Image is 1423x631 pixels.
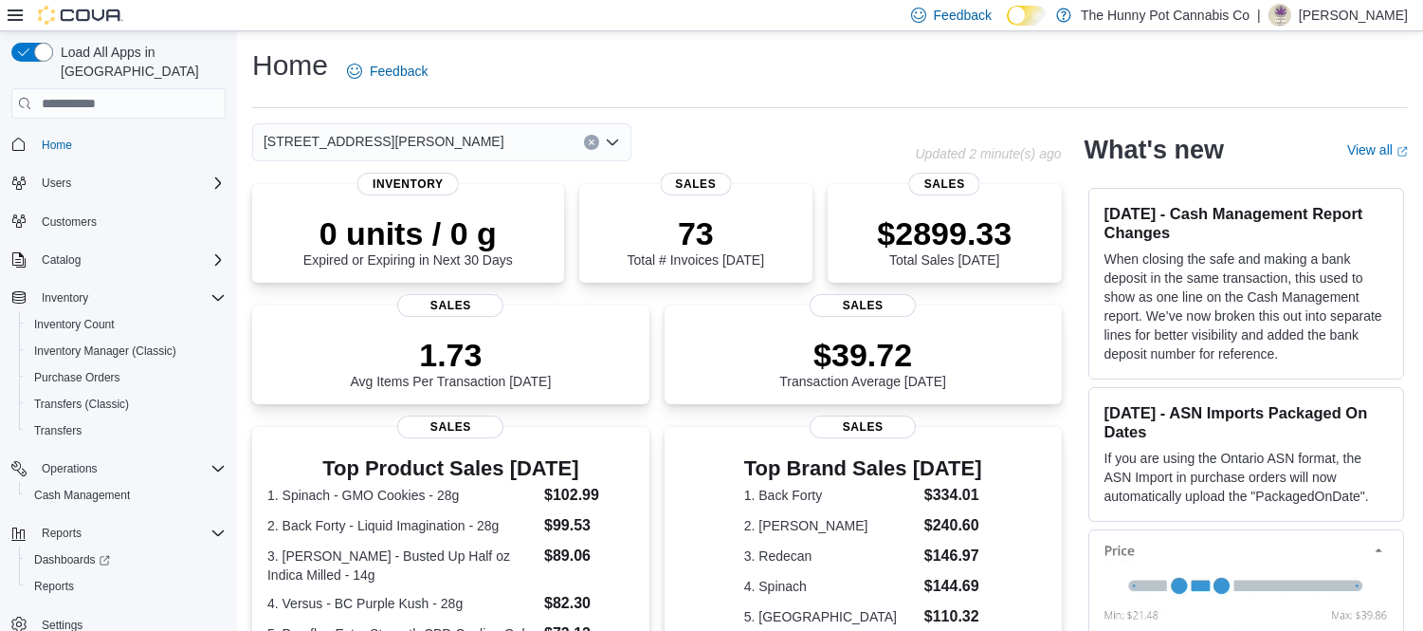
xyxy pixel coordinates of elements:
[1081,4,1250,27] p: The Hunny Pot Cannabis Co
[877,214,1012,268] div: Total Sales [DATE]
[42,138,72,153] span: Home
[34,172,79,195] button: Users
[584,135,599,150] button: Clear input
[34,522,89,545] button: Reports
[27,419,89,442] a: Transfers
[4,455,233,482] button: Operations
[267,516,537,535] dt: 2. Back Forty - Liquid Imagination - 28g
[1257,4,1261,27] p: |
[924,575,982,598] dd: $144.69
[909,173,980,195] span: Sales
[27,548,226,571] span: Dashboards
[924,514,982,537] dd: $240.60
[27,419,226,442] span: Transfers
[34,287,226,309] span: Inventory
[42,252,81,268] span: Catalog
[34,488,130,503] span: Cash Management
[744,577,917,596] dt: 4. Spinach
[544,484,634,507] dd: $102.99
[744,516,917,535] dt: 2. [PERSON_NAME]
[1299,4,1408,27] p: [PERSON_NAME]
[252,46,328,84] h1: Home
[1007,6,1047,26] input: Dark Mode
[628,214,764,268] div: Total # Invoices [DATE]
[34,317,115,332] span: Inventory Count
[744,547,917,566] dt: 3. Redecan
[19,364,233,391] button: Purchase Orders
[924,605,982,628] dd: $110.32
[1104,449,1388,506] p: If you are using the Ontario ASN format, the ASN Import in purchase orders will now automatically...
[27,313,122,336] a: Inventory Count
[42,461,98,476] span: Operations
[27,575,82,598] a: Reports
[34,522,226,545] span: Reports
[924,545,982,567] dd: $146.97
[38,6,123,25] img: Cova
[267,457,634,480] h3: Top Product Sales [DATE]
[605,135,620,150] button: Open list of options
[350,336,551,389] div: Avg Items Per Transaction [DATE]
[4,130,233,158] button: Home
[19,391,233,418] button: Transfers (Classic)
[27,313,226,336] span: Inventory Count
[4,170,233,196] button: Users
[1104,403,1388,441] h3: [DATE] - ASN Imports Packaged On Dates
[27,548,118,571] a: Dashboards
[34,457,105,480] button: Operations
[303,214,513,252] p: 0 units / 0 g
[1268,4,1291,27] div: Suzi Strand
[19,338,233,364] button: Inventory Manager (Classic)
[1085,135,1224,165] h2: What's new
[264,130,504,153] span: [STREET_ADDRESS][PERSON_NAME]
[53,43,226,81] span: Load All Apps in [GEOGRAPHIC_DATA]
[34,343,176,359] span: Inventory Manager (Classic)
[544,545,634,567] dd: $89.06
[370,62,428,81] span: Feedback
[34,210,226,233] span: Customers
[4,208,233,235] button: Customers
[42,526,82,541] span: Reports
[628,214,764,252] p: 73
[4,285,233,311] button: Inventory
[544,592,634,615] dd: $82.30
[339,52,435,90] a: Feedback
[660,173,731,195] span: Sales
[34,579,74,594] span: Reports
[27,366,128,389] a: Purchase Orders
[34,249,88,271] button: Catalog
[924,484,982,507] dd: $334.01
[350,336,551,374] p: 1.73
[27,340,184,362] a: Inventory Manager (Classic)
[1104,204,1388,242] h3: [DATE] - Cash Management Report Changes
[34,249,226,271] span: Catalog
[27,484,226,507] span: Cash Management
[267,594,537,613] dt: 4. Versus - BC Purple Kush - 28g
[1104,250,1388,363] p: When closing the safe and making a bank deposit in the same transaction, this used to show as one...
[19,482,233,509] button: Cash Management
[877,214,1012,252] p: $2899.33
[42,214,97,230] span: Customers
[744,607,917,626] dt: 5. [GEOGRAPHIC_DATA]
[357,173,459,195] span: Inventory
[397,416,503,438] span: Sales
[267,486,537,505] dt: 1. Spinach - GMO Cookies - 28g
[34,132,226,156] span: Home
[397,294,503,317] span: Sales
[934,6,992,25] span: Feedback
[27,393,137,416] a: Transfers (Classic)
[744,457,982,480] h3: Top Brand Sales [DATE]
[34,370,120,385] span: Purchase Orders
[544,514,634,537] dd: $99.53
[810,294,916,317] span: Sales
[34,457,226,480] span: Operations
[27,340,226,362] span: Inventory Manager (Classic)
[779,336,946,374] p: $39.72
[27,575,226,598] span: Reports
[1347,142,1408,158] a: View allExternal link
[27,484,137,507] a: Cash Management
[19,311,233,338] button: Inventory Count
[34,397,129,412] span: Transfers (Classic)
[744,486,917,505] dt: 1. Back Forty
[19,573,233,600] button: Reports
[34,211,104,233] a: Customers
